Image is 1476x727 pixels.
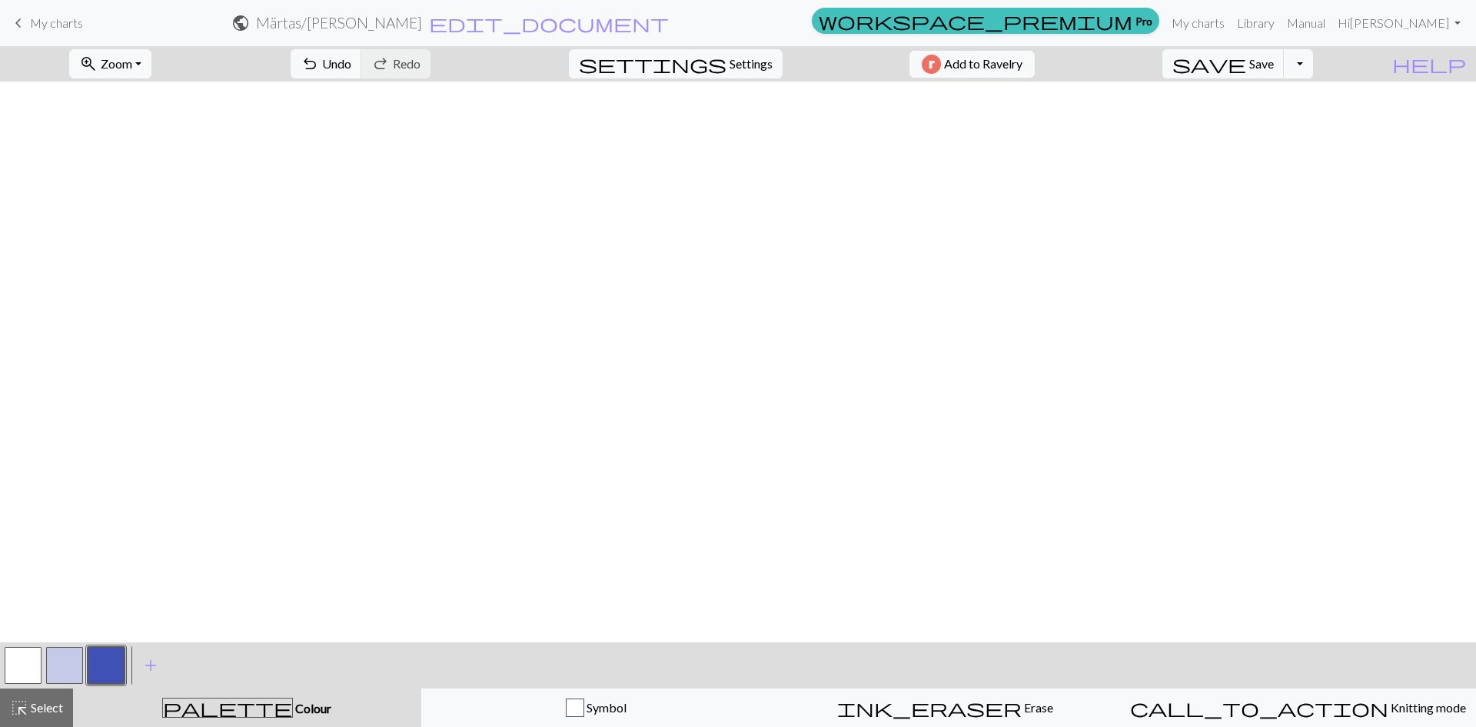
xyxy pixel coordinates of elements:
[770,689,1120,727] button: Erase
[922,55,941,74] img: Ravelry
[730,55,773,73] span: Settings
[819,10,1132,32] span: workspace_premium
[10,697,28,719] span: highlight_alt
[569,49,783,78] button: SettingsSettings
[291,49,362,78] button: Undo
[944,55,1022,74] span: Add to Ravelry
[73,689,421,727] button: Colour
[812,8,1159,34] a: Pro
[1130,697,1388,719] span: call_to_action
[1231,8,1281,38] a: Library
[429,12,669,34] span: edit_document
[79,53,98,75] span: zoom_in
[421,689,771,727] button: Symbol
[1331,8,1467,38] a: Hi[PERSON_NAME]
[163,697,292,719] span: palette
[1022,700,1053,715] span: Erase
[322,56,351,71] span: Undo
[9,10,83,36] a: My charts
[584,700,627,715] span: Symbol
[909,51,1035,78] button: Add to Ravelry
[141,655,160,676] span: add
[256,14,422,32] h2: Märtas / [PERSON_NAME]
[579,55,726,73] i: Settings
[301,53,319,75] span: undo
[30,15,83,30] span: My charts
[293,701,331,715] span: Colour
[1165,8,1231,38] a: My charts
[69,49,151,78] button: Zoom
[9,12,28,34] span: keyboard_arrow_left
[101,56,132,71] span: Zoom
[1120,689,1476,727] button: Knitting mode
[1172,53,1246,75] span: save
[579,53,726,75] span: settings
[1249,56,1274,71] span: Save
[1162,49,1285,78] button: Save
[28,700,63,715] span: Select
[231,12,250,34] span: public
[1281,8,1331,38] a: Manual
[1392,53,1466,75] span: help
[837,697,1022,719] span: ink_eraser
[1388,700,1466,715] span: Knitting mode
